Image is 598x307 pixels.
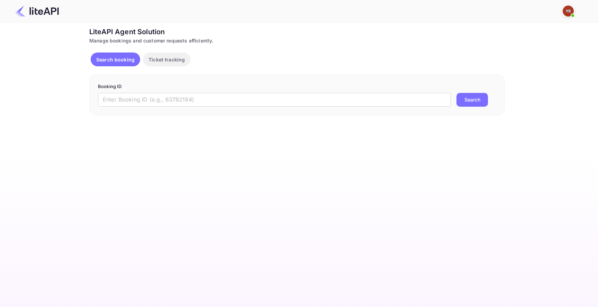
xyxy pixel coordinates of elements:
p: Search booking [96,56,135,63]
div: Manage bookings and customer requests efficiently. [89,37,505,44]
p: Booking ID [98,83,496,90]
p: Ticket tracking [148,56,185,63]
div: LiteAPI Agent Solution [89,27,505,37]
img: LiteAPI Logo [15,6,59,17]
button: Search [456,93,488,107]
input: Enter Booking ID (e.g., 63782194) [98,93,451,107]
img: yassir ettabti [563,6,574,17]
